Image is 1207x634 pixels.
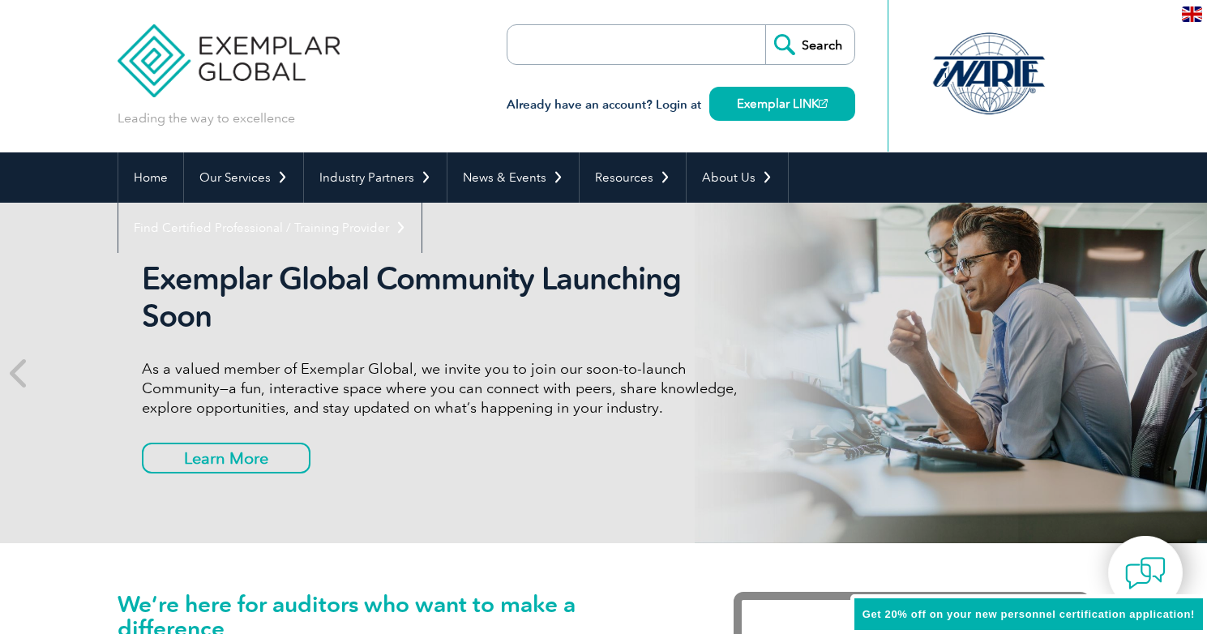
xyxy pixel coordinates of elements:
[118,203,422,253] a: Find Certified Professional / Training Provider
[687,152,788,203] a: About Us
[142,443,310,473] a: Learn More
[862,608,1195,620] span: Get 20% off on your new personnel certification application!
[765,25,854,64] input: Search
[507,95,855,115] h3: Already have an account? Login at
[142,359,750,418] p: As a valued member of Exemplar Global, we invite you to join our soon-to-launch Community—a fun, ...
[1125,553,1166,593] img: contact-chat.png
[447,152,579,203] a: News & Events
[580,152,686,203] a: Resources
[118,152,183,203] a: Home
[184,152,303,203] a: Our Services
[819,99,828,108] img: open_square.png
[142,260,750,335] h2: Exemplar Global Community Launching Soon
[1182,6,1202,22] img: en
[304,152,447,203] a: Industry Partners
[118,109,295,127] p: Leading the way to excellence
[709,87,855,121] a: Exemplar LINK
